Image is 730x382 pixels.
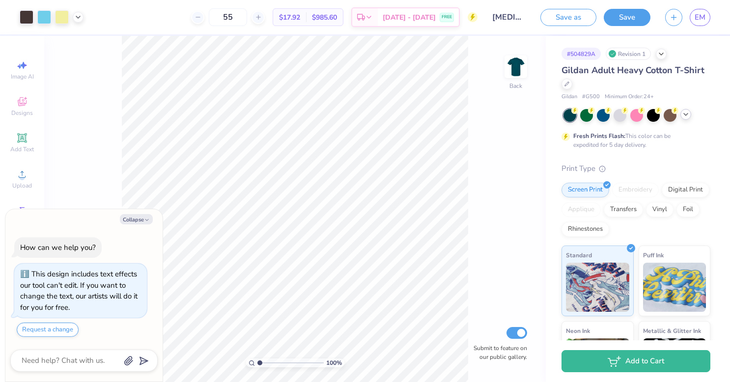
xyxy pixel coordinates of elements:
[12,182,32,190] span: Upload
[562,202,601,217] div: Applique
[10,145,34,153] span: Add Text
[383,12,436,23] span: [DATE] - [DATE]
[695,12,705,23] span: EM
[643,326,701,336] span: Metallic & Glitter Ink
[562,222,609,237] div: Rhinestones
[209,8,247,26] input: – –
[646,202,674,217] div: Vinyl
[509,82,522,90] div: Back
[279,12,300,23] span: $17.92
[120,214,153,224] button: Collapse
[442,14,452,21] span: FREE
[604,9,650,26] button: Save
[643,263,706,312] img: Puff Ink
[326,358,342,367] span: 100 %
[562,93,577,101] span: Gildan
[468,344,527,361] label: Submit to feature on our public gallery.
[690,9,710,26] a: EM
[566,250,592,260] span: Standard
[612,183,659,197] div: Embroidery
[573,132,625,140] strong: Fresh Prints Flash:
[676,202,700,217] div: Foil
[662,183,709,197] div: Digital Print
[485,7,533,27] input: Untitled Design
[605,93,654,101] span: Minimum Order: 24 +
[11,109,33,117] span: Designs
[20,243,96,252] div: How can we help you?
[573,132,694,149] div: This color can be expedited for 5 day delivery.
[562,183,609,197] div: Screen Print
[11,73,34,81] span: Image AI
[17,323,79,337] button: Request a change
[566,263,629,312] img: Standard
[562,350,710,372] button: Add to Cart
[604,202,643,217] div: Transfers
[312,12,337,23] span: $985.60
[643,250,664,260] span: Puff Ink
[20,269,138,312] div: This design includes text effects our tool can't edit. If you want to change the text, our artist...
[562,163,710,174] div: Print Type
[606,48,651,60] div: Revision 1
[562,48,601,60] div: # 504829A
[506,57,526,77] img: Back
[562,64,704,76] span: Gildan Adult Heavy Cotton T-Shirt
[540,9,596,26] button: Save as
[566,326,590,336] span: Neon Ink
[582,93,600,101] span: # G500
